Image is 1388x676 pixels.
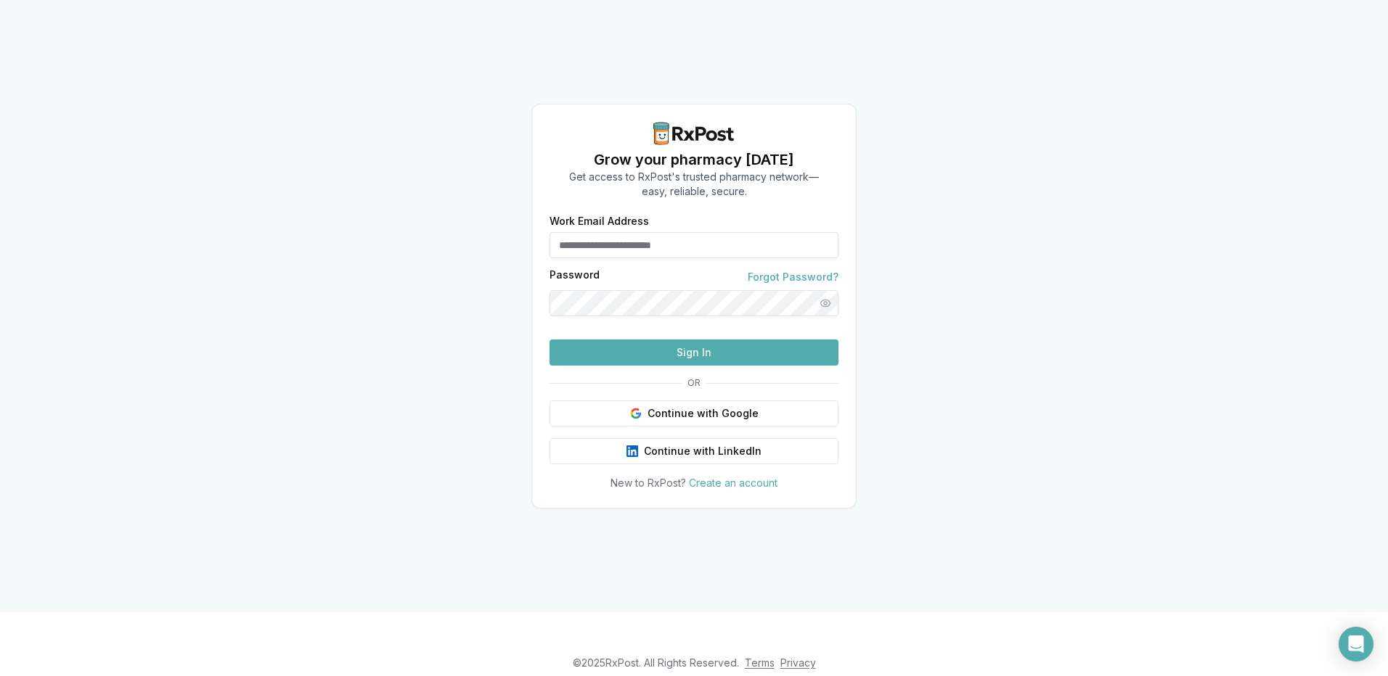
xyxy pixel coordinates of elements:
button: Continue with Google [550,400,838,426]
div: Open Intercom Messenger [1339,627,1373,661]
img: Google [630,408,642,419]
button: Continue with LinkedIn [550,438,838,464]
label: Password [550,270,600,284]
h1: Grow your pharmacy [DATE] [569,149,819,170]
span: New to RxPost? [611,477,686,489]
a: Forgot Password? [748,270,838,284]
span: OR [682,377,706,389]
img: LinkedIn [626,445,638,457]
button: Sign In [550,339,838,366]
label: Work Email Address [550,216,838,226]
p: Get access to RxPost's trusted pharmacy network— easy, reliable, secure. [569,170,819,199]
a: Terms [745,656,775,669]
button: Show password [812,290,838,316]
img: RxPost Logo [648,122,740,145]
a: Privacy [780,656,816,669]
a: Create an account [689,477,777,489]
